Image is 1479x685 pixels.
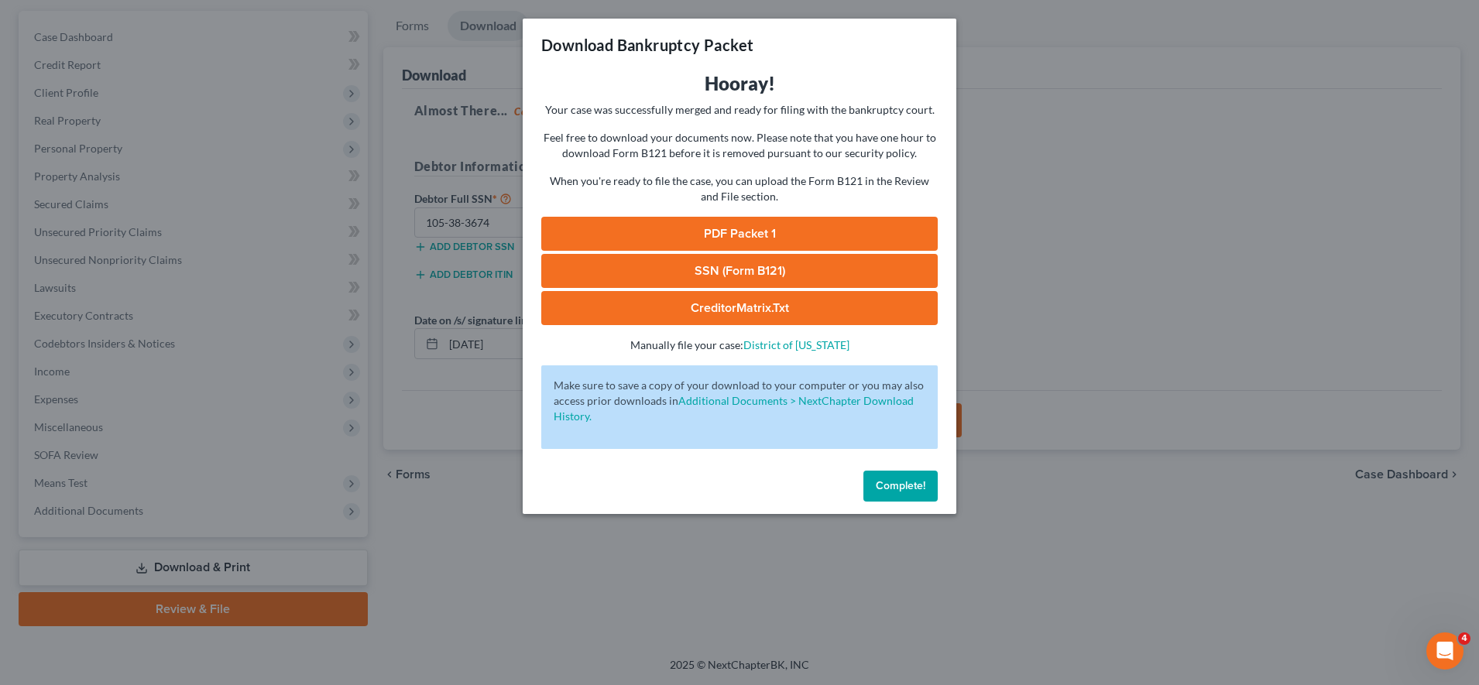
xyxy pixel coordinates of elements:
[541,102,938,118] p: Your case was successfully merged and ready for filing with the bankruptcy court.
[554,378,925,424] p: Make sure to save a copy of your download to your computer or you may also access prior downloads in
[1458,632,1470,645] span: 4
[541,291,938,325] a: CreditorMatrix.txt
[541,130,938,161] p: Feel free to download your documents now. Please note that you have one hour to download Form B12...
[541,34,753,56] h3: Download Bankruptcy Packet
[554,394,914,423] a: Additional Documents > NextChapter Download History.
[541,254,938,288] a: SSN (Form B121)
[541,71,938,96] h3: Hooray!
[541,173,938,204] p: When you're ready to file the case, you can upload the Form B121 in the Review and File section.
[541,337,938,353] p: Manually file your case:
[743,338,849,351] a: District of [US_STATE]
[876,479,925,492] span: Complete!
[541,217,938,251] a: PDF Packet 1
[863,471,938,502] button: Complete!
[1426,632,1464,670] iframe: Intercom live chat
